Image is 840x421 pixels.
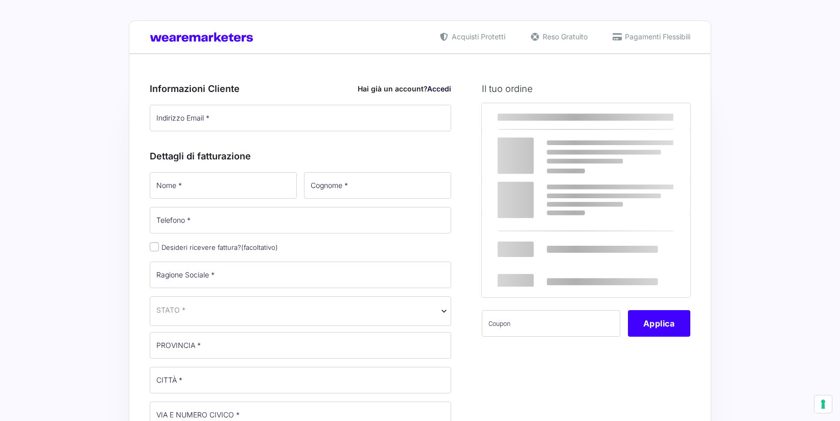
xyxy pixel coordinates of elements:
[156,305,445,315] span: Italia
[482,182,602,215] th: Subtotale
[8,381,39,412] iframe: Customerly Messenger Launcher
[150,332,451,359] input: PROVINCIA *
[482,82,690,96] h3: Il tuo ordine
[304,172,451,199] input: Cognome *
[156,305,185,315] span: STATO *
[150,296,451,326] span: Italia
[358,83,451,94] div: Hai già un account?
[427,84,451,93] a: Accedi
[540,31,588,42] span: Reso Gratuito
[482,310,620,337] input: Coupon
[150,242,159,251] input: Desideri ricevere fattura?(facoltativo)
[449,31,505,42] span: Acquisti Protetti
[150,149,451,163] h3: Dettagli di fatturazione
[814,395,832,413] button: Le tue preferenze relative al consenso per le tecnologie di tracciamento
[482,130,602,182] td: Marketers World 2025 (Executive) - MW25 Ticket Executive
[150,82,451,96] h3: Informazioni Cliente
[241,243,278,251] span: (facoltativo)
[628,310,690,337] button: Applica
[482,103,602,130] th: Prodotto
[482,215,602,297] th: Totale
[150,207,451,233] input: Telefono *
[150,172,297,199] input: Nome *
[150,367,451,393] input: CITTÀ *
[622,31,690,42] span: Pagamenti Flessibili
[150,243,278,251] label: Desideri ricevere fattura?
[601,103,690,130] th: Subtotale
[150,262,451,288] input: Ragione Sociale *
[150,105,451,131] input: Indirizzo Email *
